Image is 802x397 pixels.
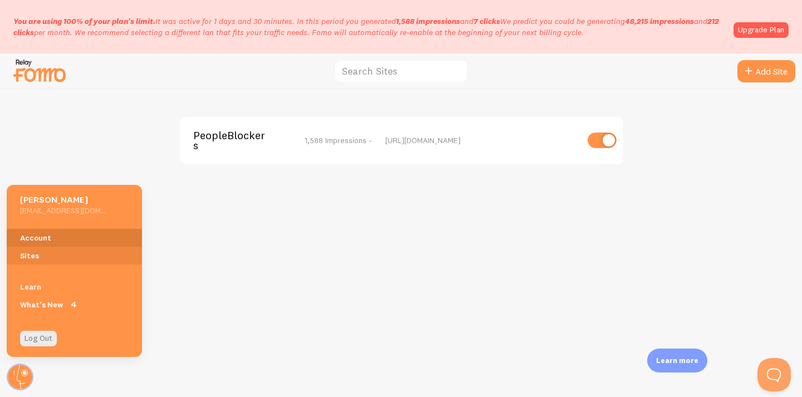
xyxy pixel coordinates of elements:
b: 7 clicks [473,16,500,26]
b: 48,215 impressions [625,16,694,26]
span: You are using 100% of your plan's limit. [13,16,155,26]
span: 1,588 Impressions - [305,135,372,145]
a: Upgrade Plan [733,22,789,38]
a: Log Out [20,331,57,346]
p: Learn more [656,355,698,366]
div: [URL][DOMAIN_NAME] [385,135,578,145]
div: Learn more [647,349,707,373]
a: Account [7,229,142,247]
iframe: Help Scout Beacon - Open [757,358,791,391]
span: 4 [68,299,79,310]
span: PeopleBlockers [193,130,283,151]
img: fomo-relay-logo-orange.svg [12,56,67,85]
p: It was active for 1 days and 30 minutes. In this period you generated We predict you could be gen... [13,16,727,38]
span: and [396,16,500,26]
h5: [EMAIL_ADDRESS][DOMAIN_NAME] [20,205,106,215]
a: What's New [7,296,142,313]
a: Learn [7,278,142,296]
a: Sites [7,247,142,264]
h5: [PERSON_NAME] [20,194,106,205]
b: 1,588 impressions [396,16,460,26]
